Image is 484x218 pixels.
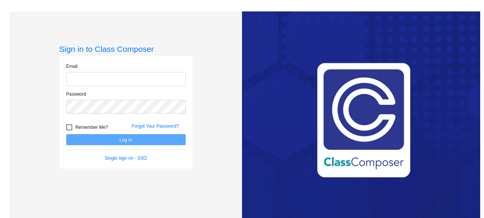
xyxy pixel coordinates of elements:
[66,134,186,145] button: Log In
[132,123,179,129] a: Forgot Your Password?
[105,155,147,161] a: Single sign on - SSO
[66,91,86,98] label: Password
[75,123,108,132] span: Remember Me?
[66,63,78,70] label: Email
[59,44,193,54] h3: Sign in to Class Composer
